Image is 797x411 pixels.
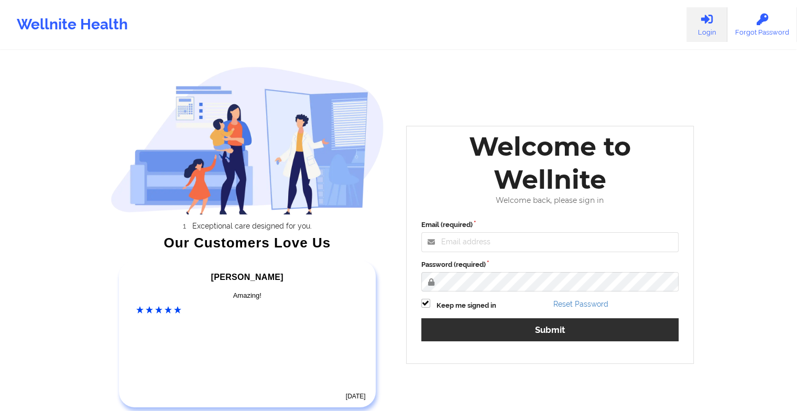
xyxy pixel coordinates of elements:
[553,300,608,308] a: Reset Password
[211,273,283,282] span: [PERSON_NAME]
[421,220,679,230] label: Email (required)
[421,318,679,341] button: Submit
[686,7,727,42] a: Login
[414,196,686,205] div: Welcome back, please sign in
[111,237,384,248] div: Our Customers Love Us
[120,222,384,230] li: Exceptional care designed for you.
[414,130,686,196] div: Welcome to Wellnite
[111,66,384,214] img: wellnite-auth-hero_200.c722682e.png
[421,259,679,270] label: Password (required)
[346,393,366,400] time: [DATE]
[436,300,496,311] label: Keep me signed in
[727,7,797,42] a: Forgot Password
[136,290,358,301] div: Amazing!
[421,232,679,252] input: Email address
